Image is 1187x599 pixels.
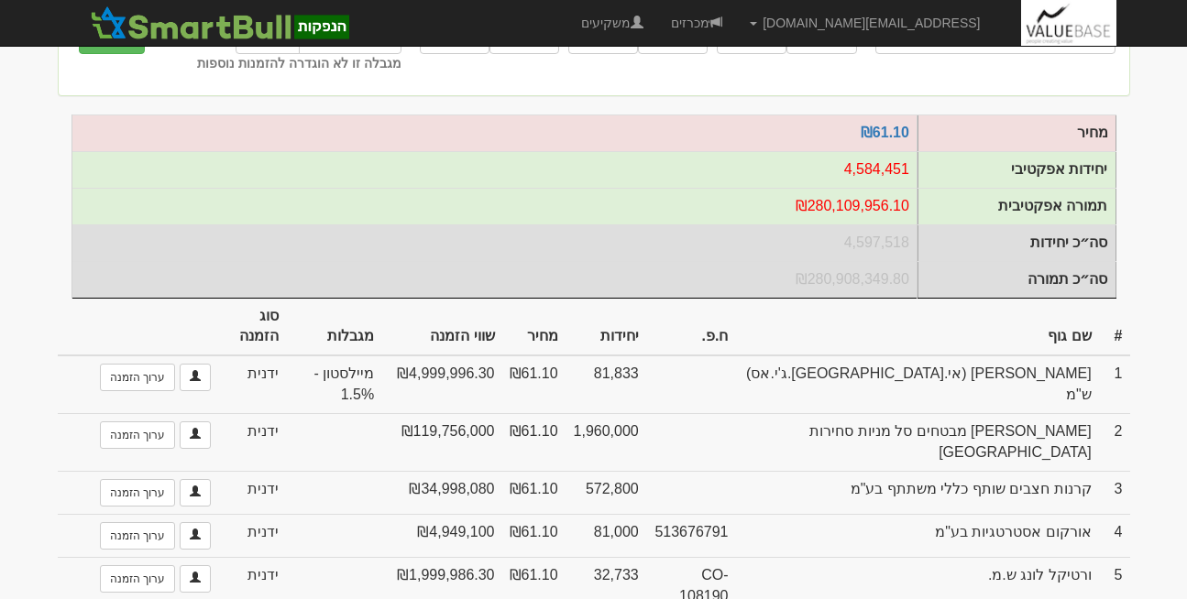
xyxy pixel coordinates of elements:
[1099,299,1130,356] th: #
[197,54,401,72] label: מגבלה זו לא הוגדרה להזמנות נוספות
[502,471,566,514] td: ₪61.10
[918,189,1116,225] td: תמורה אפקטיבית
[735,413,1098,471] td: [PERSON_NAME] מבטחים סל מניות סחירות [GEOGRAPHIC_DATA]
[566,413,646,471] td: 1,960,000
[100,479,175,506] a: ערוך הזמנה
[71,152,917,189] td: יחידות אפקטיבי
[218,471,287,514] td: ידנית
[218,514,287,557] td: ידנית
[918,115,1116,152] td: מחיר
[381,355,501,413] td: ₪4,999,996.30
[566,355,646,413] td: 81,833
[381,514,501,557] td: ₪4,949,100
[286,299,381,356] th: מגבלות
[293,364,374,406] span: מיילסטון - 1.5%
[502,355,566,413] td: ₪61.10
[1099,413,1130,471] td: 2
[1099,471,1130,514] td: 3
[646,514,736,557] td: 513676791
[85,5,355,41] img: סמארטבול - מערכת לניהול הנפקות
[735,471,1098,514] td: קרנות חצבים שותף כללי משתתף בע"מ
[71,189,917,225] td: תמורה אפקטיבית
[502,299,566,356] th: מחיר
[71,224,917,261] td: סה״כ יחידות
[218,355,287,413] td: ידנית
[100,364,175,391] a: ערוך הזמנה
[218,299,287,356] th: סוג הזמנה
[566,299,646,356] th: יחידות
[735,514,1098,557] td: אורקום אסטרטגיות בע"מ
[861,125,909,140] a: ₪61.10
[1099,514,1130,557] td: 4
[381,471,501,514] td: ₪34,998,080
[218,413,287,471] td: ידנית
[735,299,1098,356] th: שם גוף
[918,261,1116,298] td: סה״כ תמורה
[646,299,736,356] th: ח.פ.
[502,413,566,471] td: ₪61.10
[735,355,1098,413] td: [PERSON_NAME] (אי.[GEOGRAPHIC_DATA].ג'י.אס) ש"מ
[502,514,566,557] td: ₪61.10
[100,565,175,593] a: ערוך הזמנה
[566,471,646,514] td: 572,800
[918,224,1116,261] td: סה״כ יחידות
[566,514,646,557] td: 81,000
[381,413,501,471] td: ₪119,756,000
[1099,355,1130,413] td: 1
[381,299,501,356] th: שווי הזמנה
[100,522,175,550] a: ערוך הזמנה
[100,421,175,449] a: ערוך הזמנה
[71,261,917,298] td: סה״כ תמורה
[918,152,1116,189] td: יחידות אפקטיבי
